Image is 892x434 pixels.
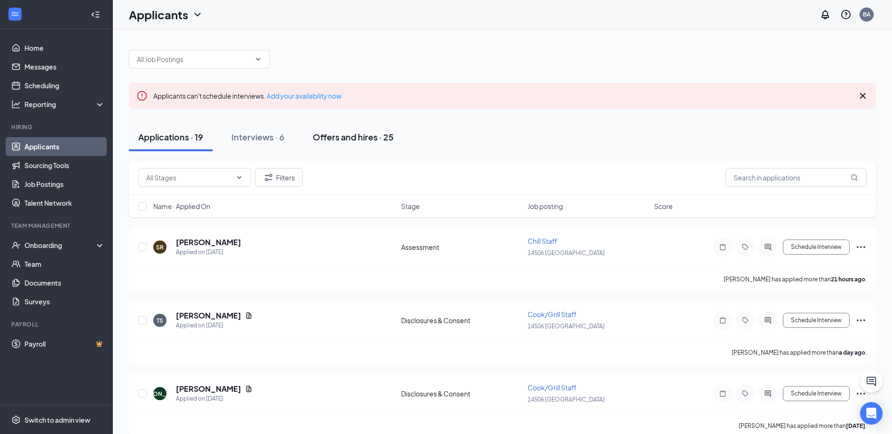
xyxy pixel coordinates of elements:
a: Add your availability now [267,92,341,100]
span: Job posting [528,201,563,211]
svg: Error [136,90,148,101]
svg: Tag [740,317,751,324]
svg: Ellipses [855,241,867,253]
div: BA [863,10,870,18]
div: Open Intercom Messenger [860,402,883,425]
span: 14506 [GEOGRAPHIC_DATA] [528,323,605,330]
h5: [PERSON_NAME] [176,310,241,321]
span: Stage [401,201,420,211]
h5: [PERSON_NAME] [176,237,241,248]
div: Reporting [24,100,105,109]
button: Filter Filters [255,168,303,187]
input: All Job Postings [137,54,251,64]
svg: ActiveChat [762,317,774,324]
div: Applied on [DATE] [176,321,253,330]
div: Payroll [11,320,103,328]
a: Home [24,39,105,57]
div: Switch to admin view [24,415,90,425]
div: Offers and hires · 25 [313,131,394,143]
span: Name · Applied On [153,201,210,211]
div: Team Management [11,222,103,230]
span: 14506 [GEOGRAPHIC_DATA] [528,396,605,403]
a: Scheduling [24,76,105,95]
div: [PERSON_NAME] [136,390,184,398]
button: ChatActive [860,370,883,393]
span: Chill Staff [528,237,557,245]
a: Messages [24,57,105,76]
span: 14506 [GEOGRAPHIC_DATA] [528,249,605,256]
svg: Tag [740,243,751,251]
a: Team [24,255,105,273]
button: Schedule Interview [783,240,850,255]
svg: Settings [11,415,21,425]
svg: Filter [263,172,274,183]
a: Surveys [24,292,105,311]
b: 21 hours ago [831,276,865,283]
p: [PERSON_NAME] has applied more than . [739,422,867,430]
h1: Applicants [129,7,188,23]
input: Search in applications [726,168,867,187]
svg: QuestionInfo [840,9,852,20]
svg: MagnifyingGlass [851,174,858,181]
svg: Note [717,243,728,251]
h5: [PERSON_NAME] [176,384,241,394]
svg: ChevronDown [192,9,203,20]
div: Disclosures & Consent [401,316,522,325]
svg: Cross [857,90,868,101]
b: [DATE] [846,422,865,429]
svg: Tag [740,390,751,397]
svg: WorkstreamLogo [10,9,20,19]
span: Applicants can't schedule interviews. [153,92,341,100]
a: PayrollCrown [24,334,105,353]
svg: Document [245,312,253,319]
svg: ActiveChat [762,390,774,397]
div: Applied on [DATE] [176,248,241,257]
div: Onboarding [24,240,97,250]
p: [PERSON_NAME] has applied more than . [732,349,867,356]
span: Score [654,201,673,211]
div: Hiring [11,123,103,131]
svg: Ellipses [855,315,867,326]
div: TS [157,317,163,325]
b: a day ago [839,349,865,356]
button: Schedule Interview [783,386,850,401]
span: Cook/Grill Staff [528,383,576,392]
svg: ChatActive [866,376,877,387]
svg: ChevronDown [236,174,243,181]
svg: ActiveChat [762,243,774,251]
a: Talent Network [24,194,105,212]
button: Schedule Interview [783,313,850,328]
svg: Document [245,385,253,393]
a: Applicants [24,137,105,156]
div: Disclosures & Consent [401,389,522,398]
div: Interviews · 6 [231,131,284,143]
a: Documents [24,273,105,292]
div: SR [156,243,164,251]
svg: Collapse [91,10,100,19]
a: Job Postings [24,175,105,194]
div: Assessment [401,242,522,252]
svg: Notifications [820,9,831,20]
div: Applications · 19 [138,131,203,143]
p: [PERSON_NAME] has applied more than . [724,275,867,283]
svg: Note [717,317,728,324]
span: Cook/Grill Staff [528,310,576,318]
svg: UserCheck [11,240,21,250]
input: All Stages [146,172,232,183]
svg: Ellipses [855,388,867,399]
a: Sourcing Tools [24,156,105,175]
svg: ChevronDown [254,55,262,63]
svg: Note [717,390,728,397]
div: Applied on [DATE] [176,394,253,403]
svg: Analysis [11,100,21,109]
